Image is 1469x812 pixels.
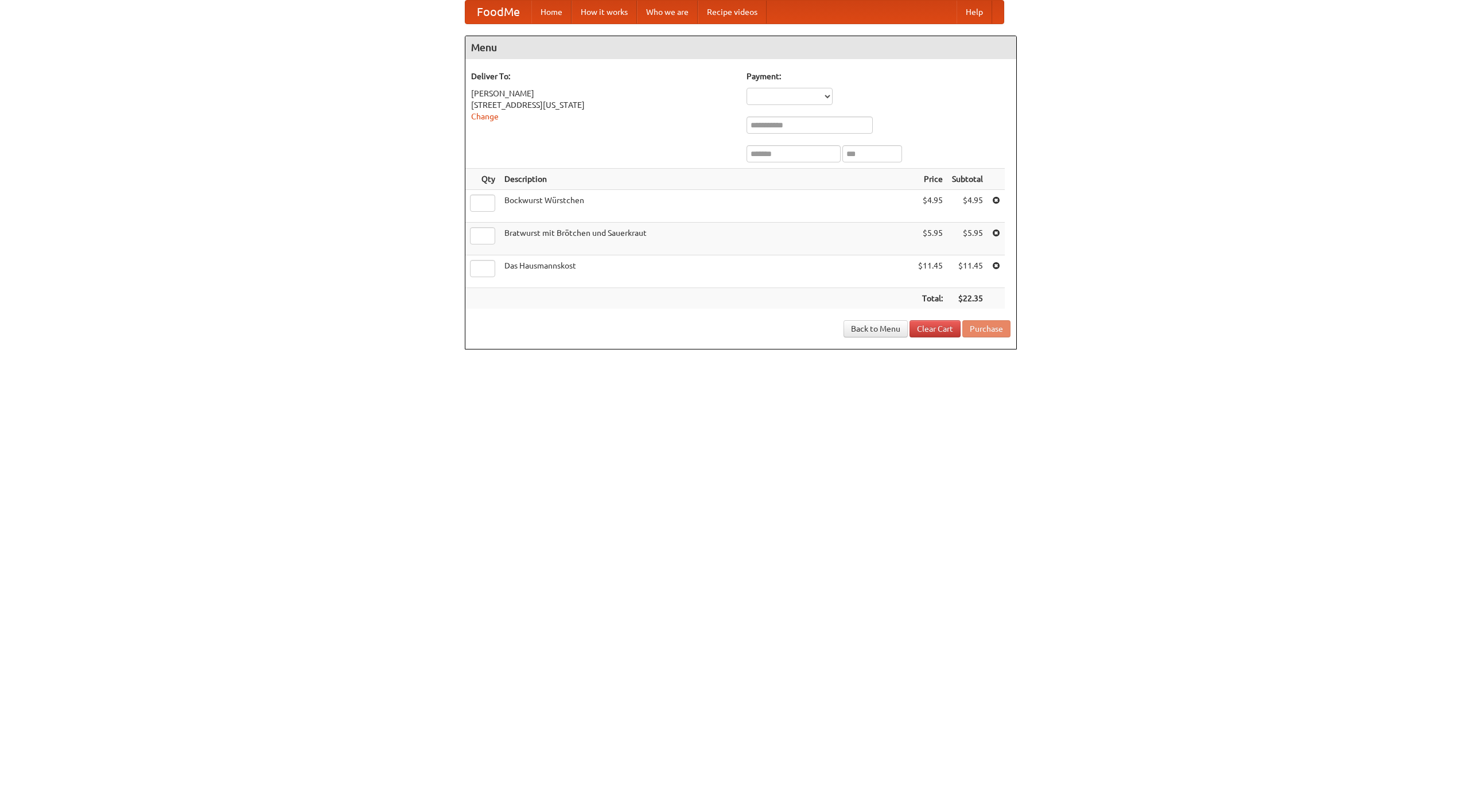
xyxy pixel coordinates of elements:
[572,1,637,24] a: How it works
[471,88,735,99] div: [PERSON_NAME]
[465,169,500,190] th: Qty
[747,71,1011,82] h5: Payment:
[962,320,1011,337] button: Purchase
[471,71,735,82] h5: Deliver To:
[500,255,914,288] td: Das Hausmannskost
[465,1,531,24] a: FoodMe
[947,288,988,309] th: $22.35
[914,223,947,255] td: $5.95
[500,223,914,255] td: Bratwurst mit Brötchen und Sauerkraut
[471,99,735,111] div: [STREET_ADDRESS][US_STATE]
[947,190,988,223] td: $4.95
[465,36,1016,59] h4: Menu
[471,112,499,121] a: Change
[947,255,988,288] td: $11.45
[914,190,947,223] td: $4.95
[500,190,914,223] td: Bockwurst Würstchen
[947,223,988,255] td: $5.95
[637,1,698,24] a: Who we are
[947,169,988,190] th: Subtotal
[914,255,947,288] td: $11.45
[914,288,947,309] th: Total:
[500,169,914,190] th: Description
[914,169,947,190] th: Price
[844,320,908,337] a: Back to Menu
[698,1,767,24] a: Recipe videos
[957,1,992,24] a: Help
[531,1,572,24] a: Home
[910,320,961,337] a: Clear Cart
